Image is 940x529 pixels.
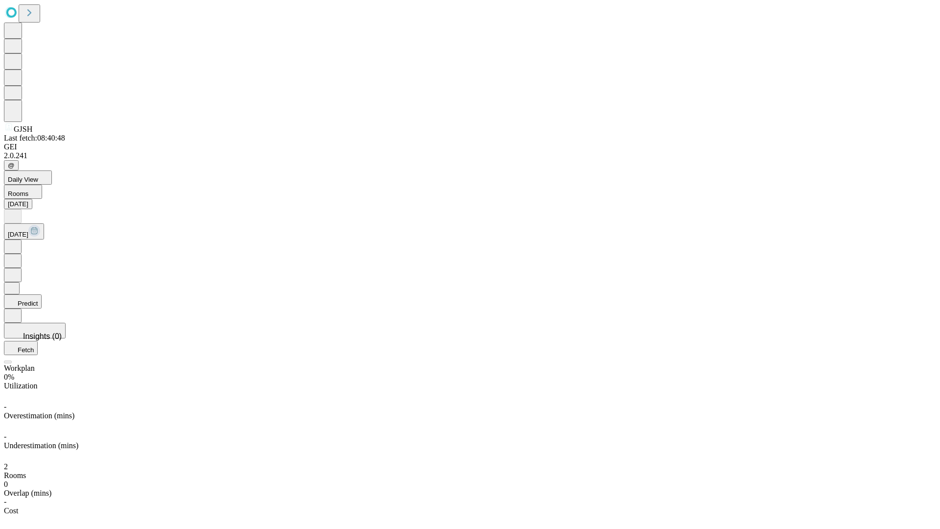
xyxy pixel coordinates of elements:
[4,143,936,151] div: GEI
[4,433,6,441] span: -
[4,441,78,450] span: Underestimation (mins)
[4,373,14,381] span: 0%
[4,382,37,390] span: Utilization
[23,332,62,340] span: Insights (0)
[14,125,32,133] span: GJSH
[4,498,6,506] span: -
[4,323,66,338] button: Insights (0)
[8,190,28,197] span: Rooms
[4,199,32,209] button: [DATE]
[4,506,18,515] span: Cost
[8,162,15,169] span: @
[4,185,42,199] button: Rooms
[4,462,8,471] span: 2
[4,364,35,372] span: Workplan
[8,231,28,238] span: [DATE]
[4,341,38,355] button: Fetch
[4,170,52,185] button: Daily View
[4,223,44,240] button: [DATE]
[4,294,42,309] button: Predict
[4,160,19,170] button: @
[4,489,51,497] span: Overlap (mins)
[4,480,8,488] span: 0
[4,471,26,480] span: Rooms
[4,134,65,142] span: Last fetch: 08:40:48
[4,411,74,420] span: Overestimation (mins)
[4,403,6,411] span: -
[4,151,936,160] div: 2.0.241
[8,176,38,183] span: Daily View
